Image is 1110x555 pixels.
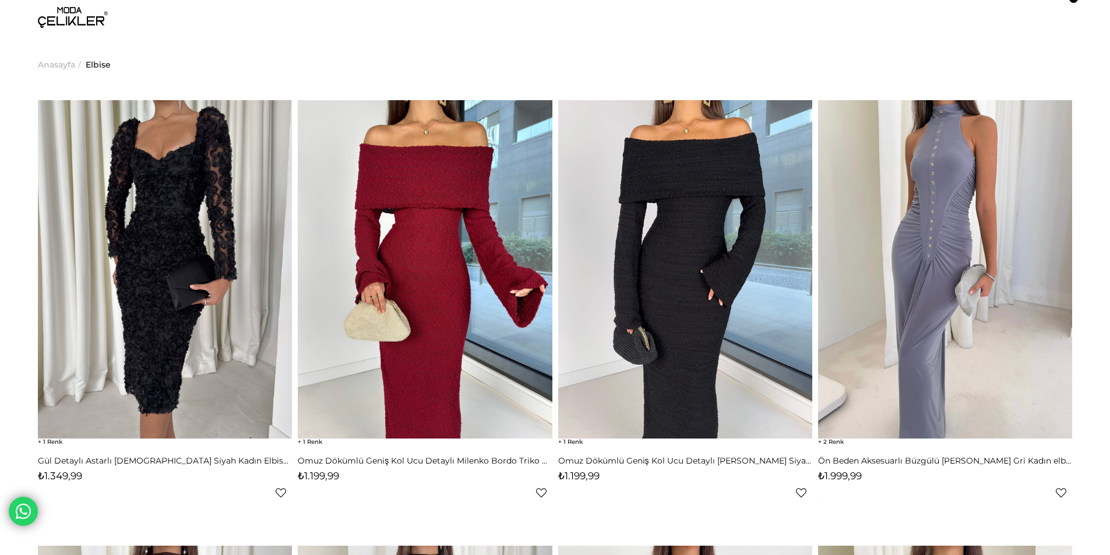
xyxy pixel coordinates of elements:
a: Anasayfa [38,35,75,94]
span: 1 [558,438,583,446]
img: Ön Beden Aksesuarlı Büzgülü Gloria Uzun Gri Kadın elbise 26K022 [818,100,1072,438]
span: 1 [38,438,62,446]
span: ₺1.999,99 [818,470,862,482]
a: Omuz Dökümlü Geniş Kol Ucu Detaylı [PERSON_NAME] Siyah Triko Kadın elbise 26K020 [558,455,812,466]
span: ₺1.199,99 [558,470,600,482]
img: Gül Detaylı Astarlı Christiana Siyah Kadın Elbise 26K009 [38,100,292,438]
li: > [38,35,84,94]
img: logo [38,7,108,28]
span: ₺1.349,99 [38,470,82,482]
a: Favorilere Ekle [796,487,806,498]
a: Gül Detaylı Astarlı [DEMOGRAPHIC_DATA] Siyah Kadın Elbise 26K009 [38,455,292,466]
a: Favorilere Ekle [536,487,547,498]
img: Omuz Dökümlü Geniş Kol Ucu Detaylı Milenko Bordo Triko Kadın elbise 26K020 [298,100,552,438]
a: Ön Beden Aksesuarlı Büzgülü [PERSON_NAME] Gri Kadın elbise 26K022 [818,455,1072,466]
a: Omuz Dökümlü Geniş Kol Ucu Detaylı Milenko Bordo Triko Kadın elbise 26K020 [298,455,552,466]
a: Favorilere Ekle [1056,487,1066,498]
a: Elbise [86,35,111,94]
span: 2 [818,438,844,446]
span: ₺1.199,99 [298,470,339,482]
img: Omuz Dökümlü Geniş Kol Ucu Detaylı Milenko Siyah Triko Kadın elbise 26K020 [558,100,812,438]
img: png;base64,iVBORw0KGgoAAAANSUhEUgAAAAEAAAABCAYAAAAfFcSJAAAAAXNSR0IArs4c6QAAAA1JREFUGFdjePfu3X8ACW... [558,498,559,499]
a: Favorilere Ekle [276,487,286,498]
span: 1 [298,438,322,446]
